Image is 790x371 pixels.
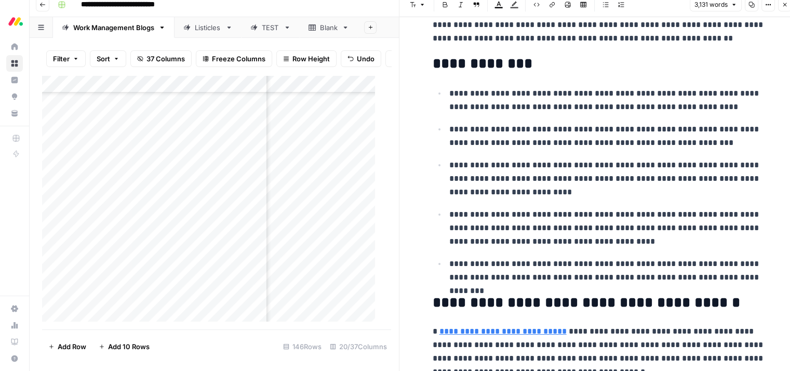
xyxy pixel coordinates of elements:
[6,105,23,122] a: Your Data
[276,50,337,67] button: Row Height
[108,341,150,352] span: Add 10 Rows
[242,17,300,38] a: TEST
[6,334,23,350] a: Learning Hub
[53,54,70,64] span: Filter
[320,22,338,33] div: Blank
[292,54,330,64] span: Row Height
[6,55,23,72] a: Browse
[6,12,25,31] img: Monday.com Logo
[357,54,374,64] span: Undo
[279,338,326,355] div: 146 Rows
[6,317,23,334] a: Usage
[90,50,126,67] button: Sort
[6,300,23,317] a: Settings
[146,54,185,64] span: 37 Columns
[196,50,272,67] button: Freeze Columns
[341,50,381,67] button: Undo
[6,350,23,367] button: Help + Support
[6,8,23,34] button: Workspace: Monday.com
[212,54,265,64] span: Freeze Columns
[6,88,23,105] a: Opportunities
[6,72,23,88] a: Insights
[92,338,156,355] button: Add 10 Rows
[58,341,86,352] span: Add Row
[195,22,221,33] div: Listicles
[262,22,279,33] div: TEST
[42,338,92,355] button: Add Row
[326,338,391,355] div: 20/37 Columns
[175,17,242,38] a: Listicles
[6,38,23,55] a: Home
[53,17,175,38] a: Work Management Blogs
[130,50,192,67] button: 37 Columns
[46,50,86,67] button: Filter
[97,54,110,64] span: Sort
[300,17,358,38] a: Blank
[73,22,154,33] div: Work Management Blogs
